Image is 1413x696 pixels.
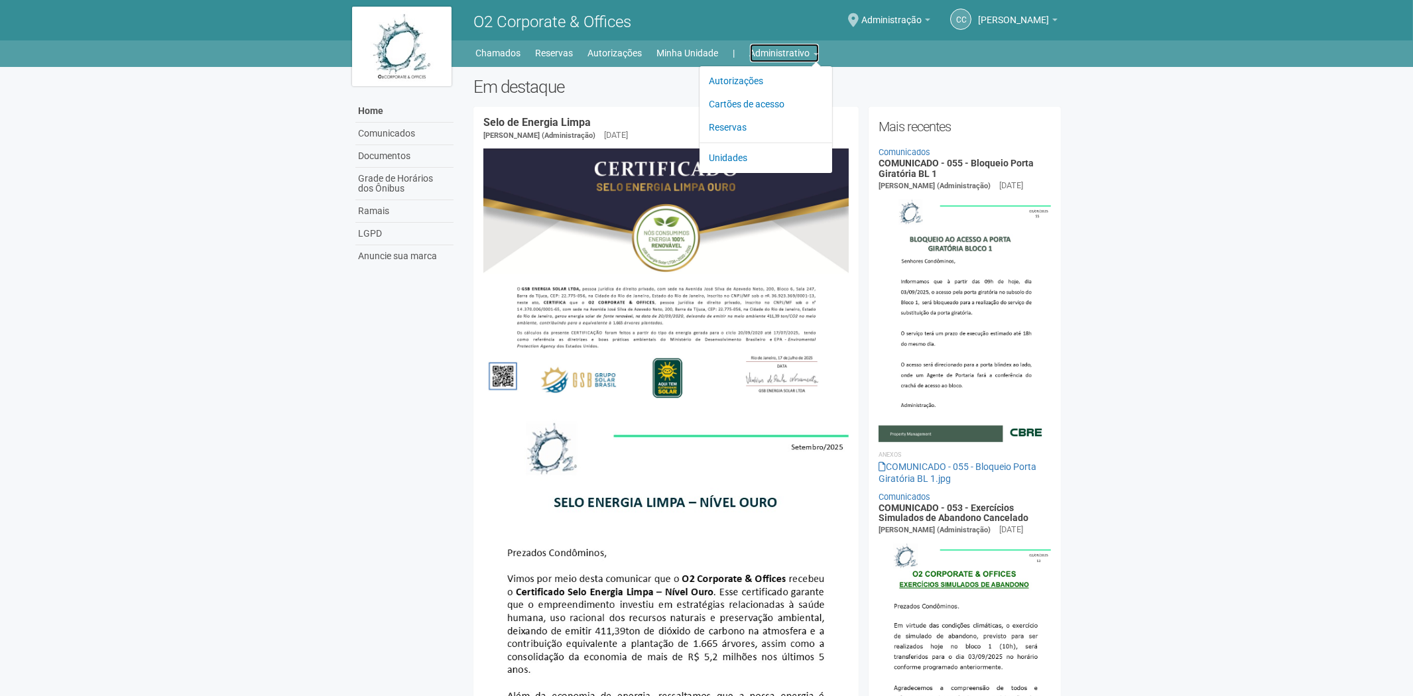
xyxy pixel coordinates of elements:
[978,2,1049,25] span: Camila Catarina Lima
[879,117,1052,137] h2: Mais recentes
[999,180,1023,192] div: [DATE]
[355,145,454,168] a: Documentos
[709,70,822,93] a: Autorizações
[657,44,719,62] a: Minha Unidade
[733,44,735,62] a: |
[473,13,631,31] span: O2 Corporate & Offices
[355,100,454,123] a: Home
[588,44,643,62] a: Autorizações
[355,245,454,267] a: Anuncie sua marca
[879,502,1028,523] a: COMUNICADO - 053 - Exercícios Simulados de Abandono Cancelado
[709,146,822,170] a: Unidades
[879,158,1034,178] a: COMUNICADO - 055 - Bloqueio Porta Giratória BL 1
[879,492,930,502] a: Comunicados
[709,116,822,139] a: Reservas
[879,526,991,534] span: [PERSON_NAME] (Administração)
[604,129,628,141] div: [DATE]
[999,524,1023,536] div: [DATE]
[473,77,1062,97] h2: Em destaque
[476,44,521,62] a: Chamados
[536,44,574,62] a: Reservas
[879,449,1052,461] li: Anexos
[879,182,991,190] span: [PERSON_NAME] (Administração)
[750,44,819,62] a: Administrativo
[355,123,454,145] a: Comunicados
[355,200,454,223] a: Ramais
[483,116,591,129] a: Selo de Energia Limpa
[355,168,454,200] a: Grade de Horários dos Ônibus
[879,147,930,157] a: Comunicados
[879,192,1052,441] img: COMUNICADO%20-%20055%20-%20Bloqueio%20Porta%20Girat%C3%B3ria%20BL%201.jpg
[978,17,1058,27] a: [PERSON_NAME]
[483,131,595,140] span: [PERSON_NAME] (Administração)
[709,93,822,116] a: Cartões de acesso
[355,223,454,245] a: LGPD
[352,7,452,86] img: logo.jpg
[879,461,1036,484] a: COMUNICADO - 055 - Bloqueio Porta Giratória BL 1.jpg
[950,9,971,30] a: CC
[861,2,922,25] span: Administração
[483,148,849,407] img: COMUNICADO%20-%20054%20-%20Selo%20de%20Energia%20Limpa%20-%20P%C3%A1g.%202.jpg
[861,17,930,27] a: Administração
